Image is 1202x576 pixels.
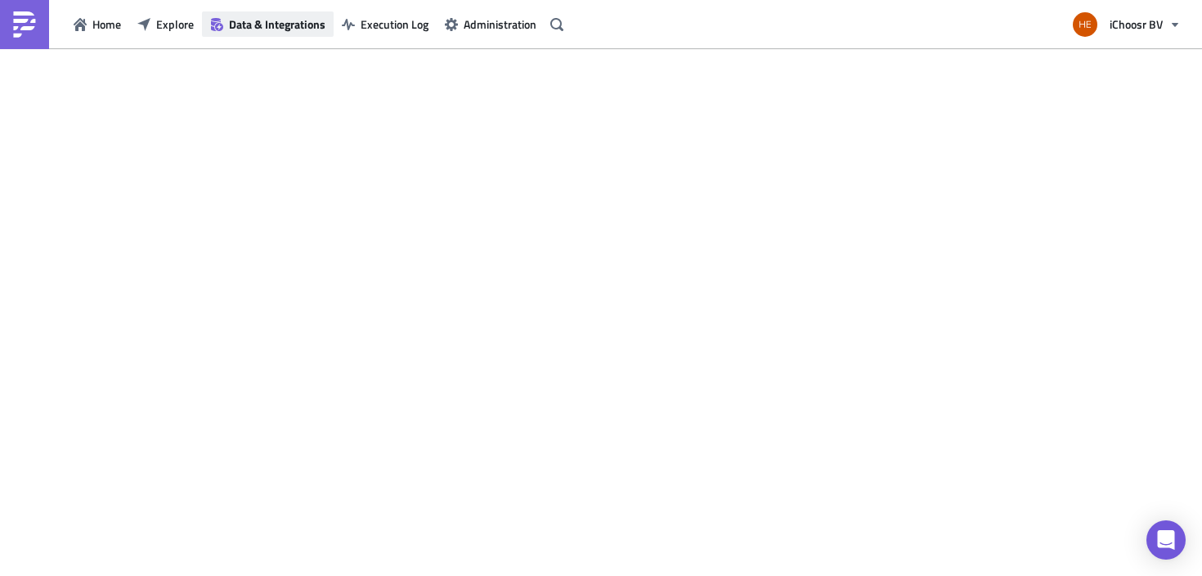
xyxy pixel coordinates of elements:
img: Avatar [1071,11,1099,38]
span: Execution Log [361,16,428,33]
button: Data & Integrations [202,11,334,37]
button: iChoosr BV [1063,7,1190,43]
button: Administration [437,11,545,37]
span: Home [92,16,121,33]
button: Execution Log [334,11,437,37]
span: Data & Integrations [229,16,325,33]
img: PushMetrics [11,11,38,38]
button: Home [65,11,129,37]
div: Open Intercom Messenger [1146,520,1186,560]
button: Explore [129,11,202,37]
span: Administration [464,16,536,33]
span: iChoosr BV [1110,16,1163,33]
span: Explore [156,16,194,33]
